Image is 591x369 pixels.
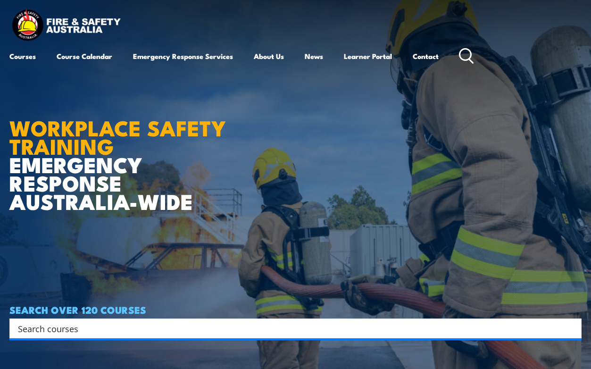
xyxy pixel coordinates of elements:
[413,45,439,67] a: Contact
[565,322,578,335] button: Search magnifier button
[344,45,392,67] a: Learner Portal
[18,321,561,335] input: Search input
[9,304,582,315] h4: SEARCH OVER 120 COURSES
[9,45,36,67] a: Courses
[305,45,323,67] a: News
[20,322,563,335] form: Search form
[254,45,284,67] a: About Us
[9,94,240,210] h1: EMERGENCY RESPONSE AUSTRALIA-WIDE
[57,45,112,67] a: Course Calendar
[133,45,233,67] a: Emergency Response Services
[9,111,226,162] strong: WORKPLACE SAFETY TRAINING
